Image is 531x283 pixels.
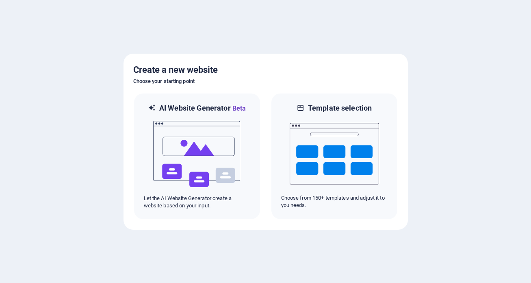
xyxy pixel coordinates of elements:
[144,195,250,209] p: Let the AI Website Generator create a website based on your input.
[133,93,261,220] div: AI Website GeneratorBetaaiLet the AI Website Generator create a website based on your input.
[271,93,398,220] div: Template selectionChoose from 150+ templates and adjust it to you needs.
[281,194,388,209] p: Choose from 150+ templates and adjust it to you needs.
[159,103,246,113] h6: AI Website Generator
[308,103,372,113] h6: Template selection
[133,63,398,76] h5: Create a new website
[231,104,246,112] span: Beta
[133,76,398,86] h6: Choose your starting point
[152,113,242,195] img: ai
